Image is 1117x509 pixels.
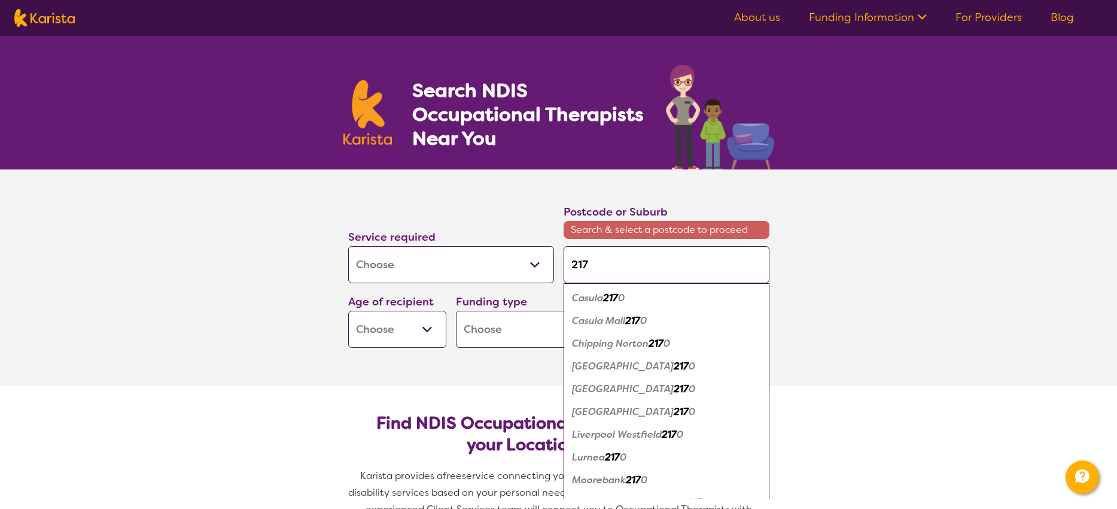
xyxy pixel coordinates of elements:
[618,292,625,304] em: 0
[358,413,760,456] h2: Find NDIS Occupational Therapists based on your Location & Needs
[564,246,769,283] input: Type
[570,423,763,446] div: Liverpool Westfield 2170
[570,446,763,469] div: Lurnea 2170
[572,292,603,304] em: Casula
[572,474,626,486] em: Moorebank
[564,205,668,219] label: Postcode or Suburb
[348,230,436,244] label: Service required
[570,355,763,378] div: Hammondville 2170
[412,78,645,150] h1: Search NDIS Occupational Therapists Near You
[689,360,695,372] em: 0
[572,496,687,509] em: Mount [PERSON_NAME]
[348,295,434,309] label: Age of recipient
[626,474,641,486] em: 217
[955,10,1022,25] a: For Providers
[702,496,708,509] em: 0
[809,10,927,25] a: Funding Information
[572,383,674,395] em: [GEOGRAPHIC_DATA]
[625,314,640,327] em: 217
[570,310,763,332] div: Casula Mall 2170
[605,451,620,463] em: 217
[689,405,695,418] em: 0
[572,428,662,441] em: Liverpool Westfield
[1051,10,1074,25] a: Blog
[662,428,677,441] em: 217
[649,337,663,350] em: 217
[572,405,674,418] em: [GEOGRAPHIC_DATA]
[666,65,774,169] img: occupational-therapy
[570,401,763,423] div: Liverpool South 2170
[640,314,647,327] em: 0
[570,469,763,492] div: Moorebank 2170
[443,469,462,482] span: free
[620,451,626,463] em: 0
[572,337,649,350] em: Chipping Norton
[570,378,763,401] div: Liverpool 2170
[734,10,780,25] a: About us
[14,9,75,27] img: Karista logo
[360,469,443,482] span: Karista provides a
[641,474,647,486] em: 0
[663,337,670,350] em: 0
[603,292,618,304] em: 217
[456,295,527,309] label: Funding type
[572,360,674,372] em: [GEOGRAPHIC_DATA]
[572,314,625,327] em: Casula Mall
[674,405,689,418] em: 217
[572,451,605,463] em: Lurnea
[674,383,689,395] em: 217
[674,360,689,372] em: 217
[689,383,695,395] em: 0
[677,428,683,441] em: 0
[687,496,702,509] em: 217
[1066,460,1099,494] button: Channel Menu
[343,80,392,145] img: Karista logo
[570,332,763,355] div: Chipping Norton 2170
[564,221,769,239] span: Search & select a postcode to proceed
[570,287,763,310] div: Casula 2170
